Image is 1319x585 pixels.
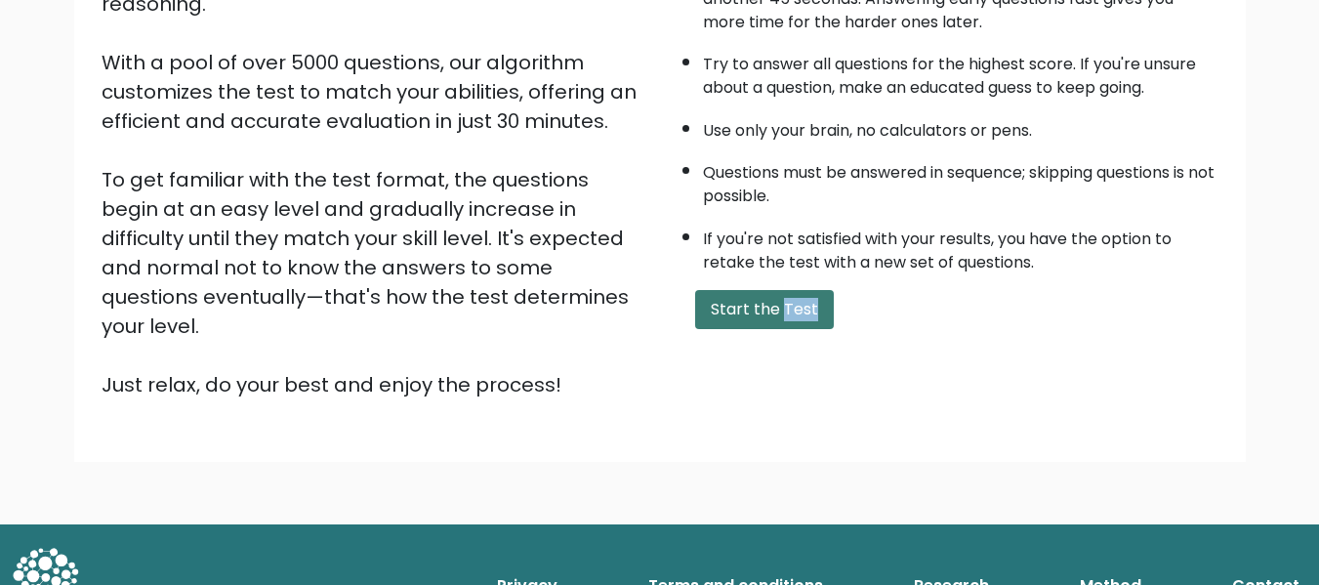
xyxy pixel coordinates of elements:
[695,290,834,329] button: Start the Test
[703,151,1218,208] li: Questions must be answered in sequence; skipping questions is not possible.
[703,109,1218,143] li: Use only your brain, no calculators or pens.
[703,218,1218,274] li: If you're not satisfied with your results, you have the option to retake the test with a new set ...
[703,43,1218,100] li: Try to answer all questions for the highest score. If you're unsure about a question, make an edu...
